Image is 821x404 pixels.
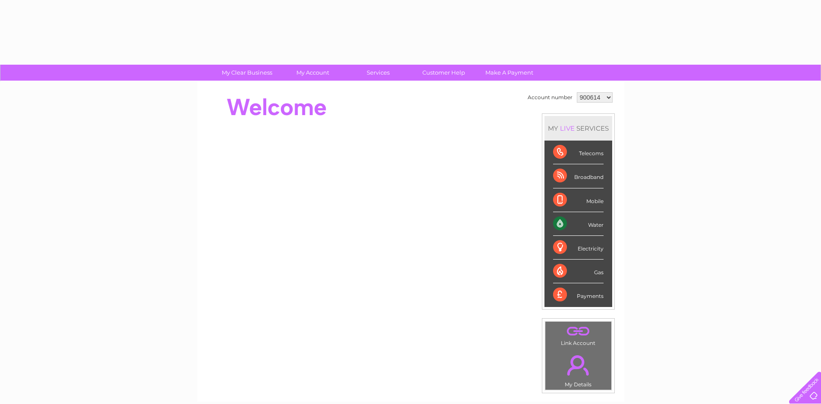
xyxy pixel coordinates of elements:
td: Link Account [545,321,612,348]
div: Electricity [553,236,604,260]
td: Account number [525,90,575,105]
div: MY SERVICES [544,116,612,141]
div: Broadband [553,164,604,188]
a: My Clear Business [211,65,283,81]
div: Telecoms [553,141,604,164]
td: My Details [545,348,612,390]
div: Mobile [553,188,604,212]
a: My Account [277,65,348,81]
a: Customer Help [408,65,479,81]
div: Payments [553,283,604,307]
div: Gas [553,260,604,283]
div: Water [553,212,604,236]
a: . [547,324,609,339]
a: Make A Payment [474,65,545,81]
a: . [547,350,609,380]
a: Services [343,65,414,81]
div: LIVE [558,124,576,132]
